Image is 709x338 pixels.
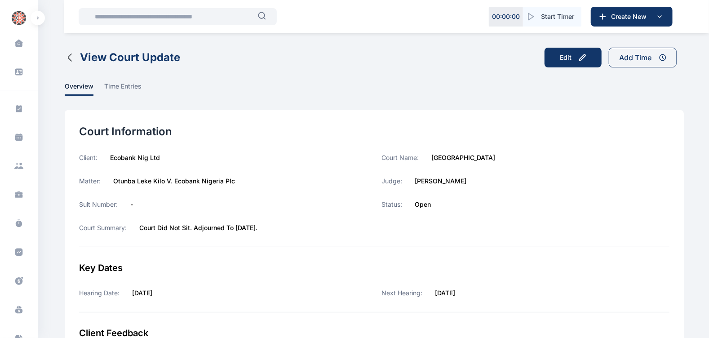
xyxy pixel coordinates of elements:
label: Court did not sit. Adjourned to [DATE]. [139,223,257,232]
p: 00 : 00 : 00 [492,12,520,21]
label: - [130,200,133,209]
div: Edit [560,53,572,62]
label: Court Name: [381,153,419,162]
label: [DATE] [435,289,455,298]
label: Court Summary: [79,223,127,232]
label: Suit Number: [79,200,118,209]
a: overview [65,82,104,96]
div: Court Information [79,125,669,139]
div: Key Dates [79,262,669,274]
label: [DATE] [132,289,152,297]
label: Otunba Leke Kilo V. Ecobank Nigeria Plc [113,177,235,186]
label: Hearing Date: [79,289,120,297]
button: Edit [545,48,602,67]
label: Client: [79,153,97,162]
button: Create New [591,7,673,27]
label: [PERSON_NAME] [415,177,466,186]
span: time entries [104,82,142,96]
button: View Court Update [65,50,180,65]
label: [GEOGRAPHIC_DATA] [431,153,495,162]
a: time entries [104,82,152,96]
div: Add Time [620,52,652,63]
label: Open [415,200,431,209]
span: Start Timer [541,12,574,21]
label: Next Hearing: [381,289,422,298]
button: Start Timer [523,7,581,27]
label: Ecobank Nig Ltd [110,153,160,162]
span: View Court Update [80,50,180,65]
span: overview [65,82,93,96]
label: Judge: [381,177,402,186]
label: Status: [381,200,402,209]
span: Create New [607,12,654,21]
label: Matter: [79,177,101,186]
button: Add Time [609,48,677,67]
